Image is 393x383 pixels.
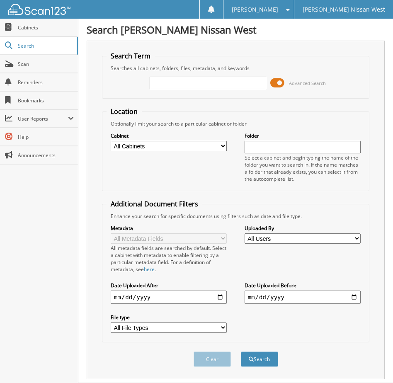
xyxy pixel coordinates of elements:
span: Bookmarks [18,97,74,104]
input: start [111,291,227,304]
label: Date Uploaded Before [245,282,361,289]
span: Scan [18,61,74,68]
label: Metadata [111,225,227,232]
span: Help [18,133,74,141]
legend: Search Term [107,51,155,61]
div: All metadata fields are searched by default. Select a cabinet with metadata to enable filtering b... [111,245,227,273]
a: here [144,266,155,273]
h1: Search [PERSON_NAME] Nissan West [87,23,385,36]
img: scan123-logo-white.svg [8,4,70,15]
span: [PERSON_NAME] Nissan West [303,7,385,12]
div: Select a cabinet and begin typing the name of the folder you want to search in. If the name match... [245,154,361,182]
label: Folder [245,132,361,139]
span: User Reports [18,115,68,122]
span: Announcements [18,152,74,159]
button: Clear [194,351,231,367]
span: Advanced Search [289,80,326,86]
label: File type [111,314,227,321]
legend: Additional Document Filters [107,199,202,208]
label: Uploaded By [245,225,361,232]
span: Search [18,42,73,49]
button: Search [241,351,278,367]
span: [PERSON_NAME] [232,7,278,12]
legend: Location [107,107,142,116]
div: Searches all cabinets, folders, files, metadata, and keywords [107,65,365,72]
span: Reminders [18,79,74,86]
span: Cabinets [18,24,74,31]
div: Optionally limit your search to a particular cabinet or folder [107,120,365,127]
label: Date Uploaded After [111,282,227,289]
div: Enhance your search for specific documents using filters such as date and file type. [107,213,365,220]
input: end [245,291,361,304]
label: Cabinet [111,132,227,139]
